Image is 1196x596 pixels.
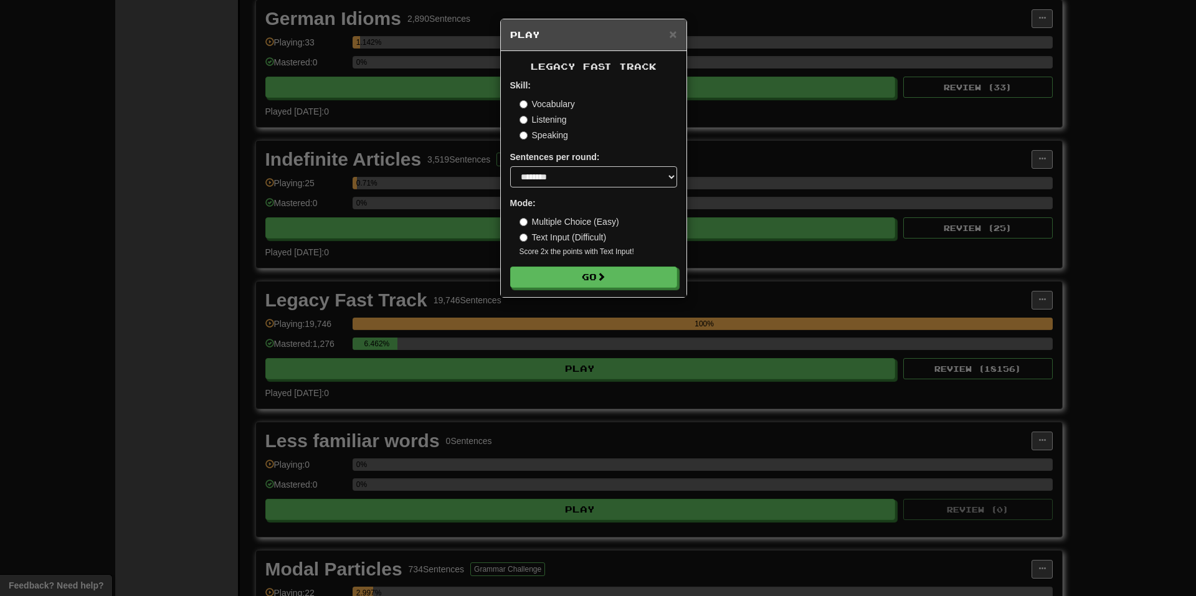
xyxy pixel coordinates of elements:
span: × [669,27,676,41]
span: Legacy Fast Track [531,61,657,72]
label: Vocabulary [520,98,575,110]
label: Listening [520,113,567,126]
strong: Skill: [510,80,531,90]
input: Listening [520,116,528,124]
button: Go [510,267,677,288]
button: Close [669,27,676,40]
input: Multiple Choice (Easy) [520,218,528,226]
label: Sentences per round: [510,151,600,163]
small: Score 2x the points with Text Input ! [520,247,677,257]
label: Speaking [520,129,568,141]
label: Multiple Choice (Easy) [520,215,619,228]
input: Text Input (Difficult) [520,234,528,242]
input: Vocabulary [520,100,528,108]
label: Text Input (Difficult) [520,231,607,244]
input: Speaking [520,131,528,140]
strong: Mode: [510,198,536,208]
h5: Play [510,29,677,41]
